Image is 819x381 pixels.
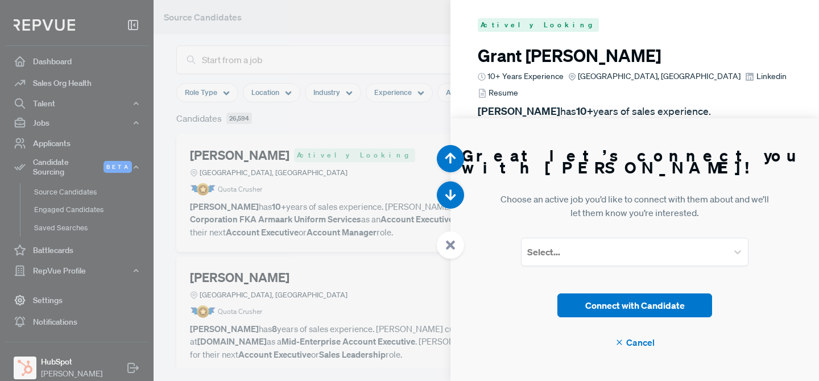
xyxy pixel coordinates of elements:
span: Resume [489,87,518,99]
button: Connect with Candidate [557,293,712,317]
span: [GEOGRAPHIC_DATA], [GEOGRAPHIC_DATA] [578,71,741,82]
span: Actively Looking [478,18,599,32]
span: Linkedin [756,71,787,82]
a: Linkedin [745,71,786,82]
p: Choose an active job you’d like to connect with them about and we’ll let them know you’re interes... [498,192,771,220]
a: Resume [478,87,518,99]
span: Cancel [615,336,654,349]
h3: Great let’s connect you with [PERSON_NAME]! [462,150,808,174]
strong: 10+ [576,105,593,118]
span: 10+ Years Experience [487,71,564,82]
strong: [PERSON_NAME] [478,105,560,118]
p: has years of sales experience. [PERSON_NAME] most recently worked at as an . Grant is looking for... [478,103,792,180]
h3: Grant [PERSON_NAME] [478,45,792,66]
